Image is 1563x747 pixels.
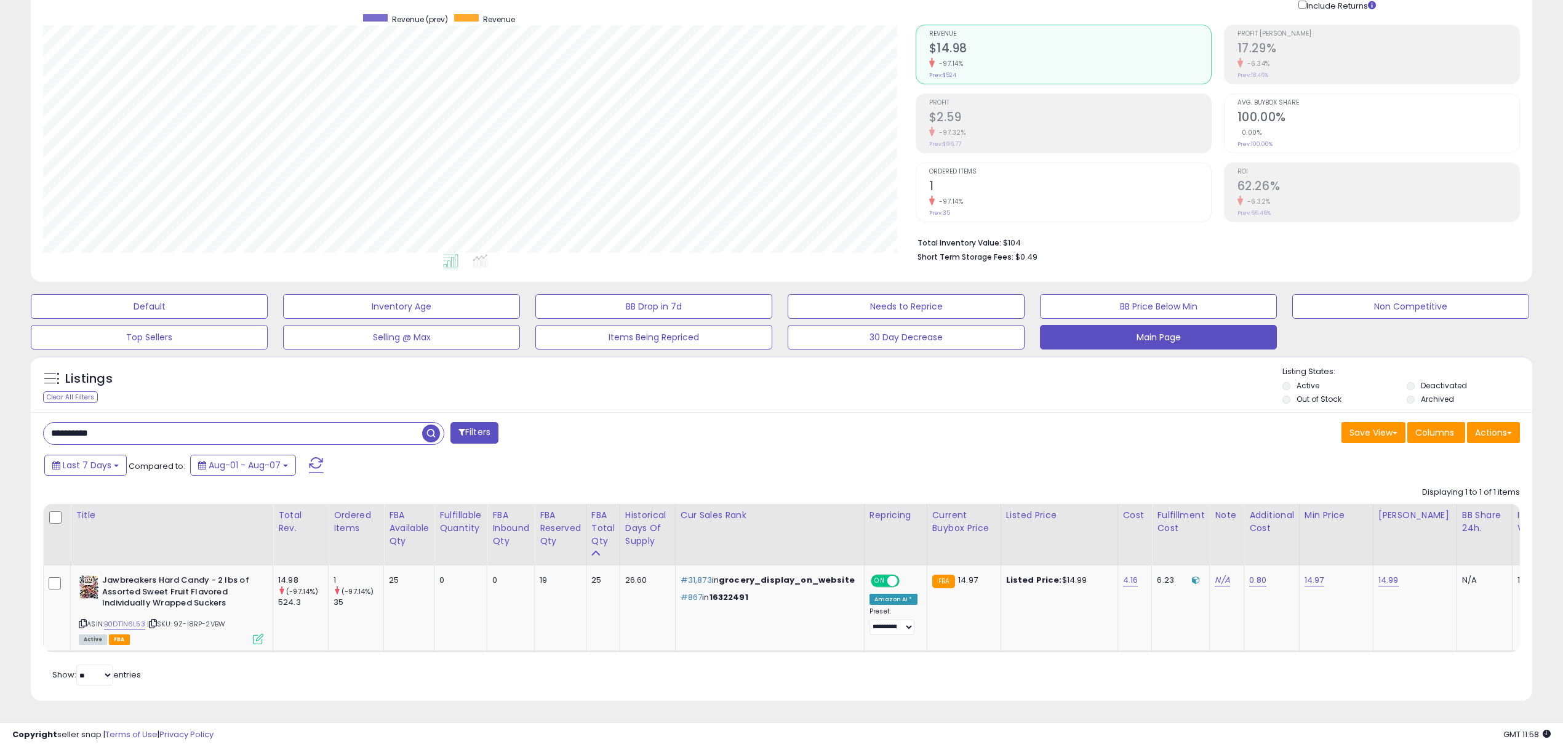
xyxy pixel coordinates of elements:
a: B0DT1N6L53 [104,619,145,629]
strong: Copyright [12,729,57,740]
small: Prev: 18.46% [1237,71,1268,79]
div: Note [1215,509,1239,522]
span: Columns [1415,426,1454,439]
small: Prev: $524 [929,71,956,79]
a: 4.16 [1123,574,1138,586]
h2: 100.00% [1237,110,1519,127]
div: Cur Sales Rank [681,509,859,522]
button: BB Price Below Min [1040,294,1277,319]
div: 19 [540,575,577,586]
span: #31,873 [681,574,712,586]
span: OFF [898,576,917,586]
div: Total Rev. [278,509,323,535]
h2: 62.26% [1237,179,1519,196]
div: 0 [492,575,525,586]
p: in [681,575,855,586]
div: Amazon AI * [869,594,917,605]
a: Terms of Use [105,729,158,740]
span: Last 7 Days [63,459,111,471]
span: Revenue (prev) [392,14,448,25]
small: Prev: $96.77 [929,140,961,148]
div: $14.99 [1006,575,1108,586]
span: Ordered Items [929,169,1211,175]
span: 14.97 [958,574,978,586]
b: Short Term Storage Fees: [917,252,1013,262]
button: BB Drop in 7d [535,294,772,319]
span: grocery_display_on_website [719,574,855,586]
div: 25 [591,575,610,586]
small: -97.32% [935,128,966,137]
li: $104 [917,234,1511,249]
div: 26.60 [625,575,666,586]
div: BB Share 24h. [1462,509,1507,535]
div: Listed Price [1006,509,1113,522]
div: Fulfillment Cost [1157,509,1204,535]
div: FBA Available Qty [389,509,429,548]
div: Preset: [869,607,917,635]
small: FBA [932,575,955,588]
span: Revenue [929,31,1211,38]
small: -97.14% [935,59,964,68]
h2: 17.29% [1237,41,1519,58]
b: Jawbreakers Hard Candy - 2 lbs of Assorted Sweet Fruit Flavored Individually Wrapped Suckers [102,575,252,612]
small: -6.34% [1243,59,1270,68]
span: Revenue [483,14,515,25]
small: Prev: 35 [929,209,950,217]
button: Items Being Repriced [535,325,772,350]
div: Ordered Items [334,509,378,535]
div: FBA Reserved Qty [540,509,581,548]
button: Selling @ Max [283,325,520,350]
div: Repricing [869,509,922,522]
label: Active [1297,380,1319,391]
small: -97.14% [935,197,964,206]
div: FBA inbound Qty [492,509,529,548]
span: FBA [109,634,130,645]
span: Aug-01 - Aug-07 [209,459,281,471]
a: 14.97 [1305,574,1324,586]
h2: 1 [929,179,1211,196]
button: Save View [1341,422,1405,443]
img: 51eSf47q5dL._SL40_.jpg [79,575,99,599]
div: ASIN: [79,575,263,643]
a: 14.99 [1378,574,1399,586]
div: Fulfillable Quantity [439,509,482,535]
div: 6.23 [1157,575,1200,586]
div: 25 [389,575,425,586]
button: Non Competitive [1292,294,1529,319]
div: Additional Cost [1249,509,1294,535]
a: Privacy Policy [159,729,214,740]
small: Prev: 66.46% [1237,209,1271,217]
div: Displaying 1 to 1 of 1 items [1422,487,1520,498]
span: All listings currently available for purchase on Amazon [79,634,107,645]
b: Total Inventory Value: [917,238,1001,248]
a: N/A [1215,574,1229,586]
p: in [681,592,855,603]
span: Show: entries [52,669,141,681]
b: Listed Price: [1006,574,1062,586]
span: Compared to: [129,460,185,472]
span: #867 [681,591,703,603]
button: Default [31,294,268,319]
span: ON [872,576,887,586]
div: 1 [334,575,383,586]
button: Inventory Age [283,294,520,319]
span: Profit [PERSON_NAME] [1237,31,1519,38]
span: 2025-08-15 11:58 GMT [1503,729,1551,740]
div: seller snap | | [12,729,214,741]
button: Last 7 Days [44,455,127,476]
span: | SKU: 9Z-I8RP-2VBW [147,619,225,629]
div: Historical Days Of Supply [625,509,670,548]
button: Actions [1467,422,1520,443]
div: [PERSON_NAME] [1378,509,1452,522]
button: Columns [1407,422,1465,443]
span: Avg. Buybox Share [1237,100,1519,106]
button: Needs to Reprice [788,294,1025,319]
h2: $2.59 [929,110,1211,127]
span: $0.49 [1015,251,1037,263]
button: Aug-01 - Aug-07 [190,455,296,476]
button: 30 Day Decrease [788,325,1025,350]
div: 14.98 [278,575,328,586]
label: Archived [1421,394,1454,404]
div: Title [76,509,268,522]
small: 0.00% [1237,128,1262,137]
